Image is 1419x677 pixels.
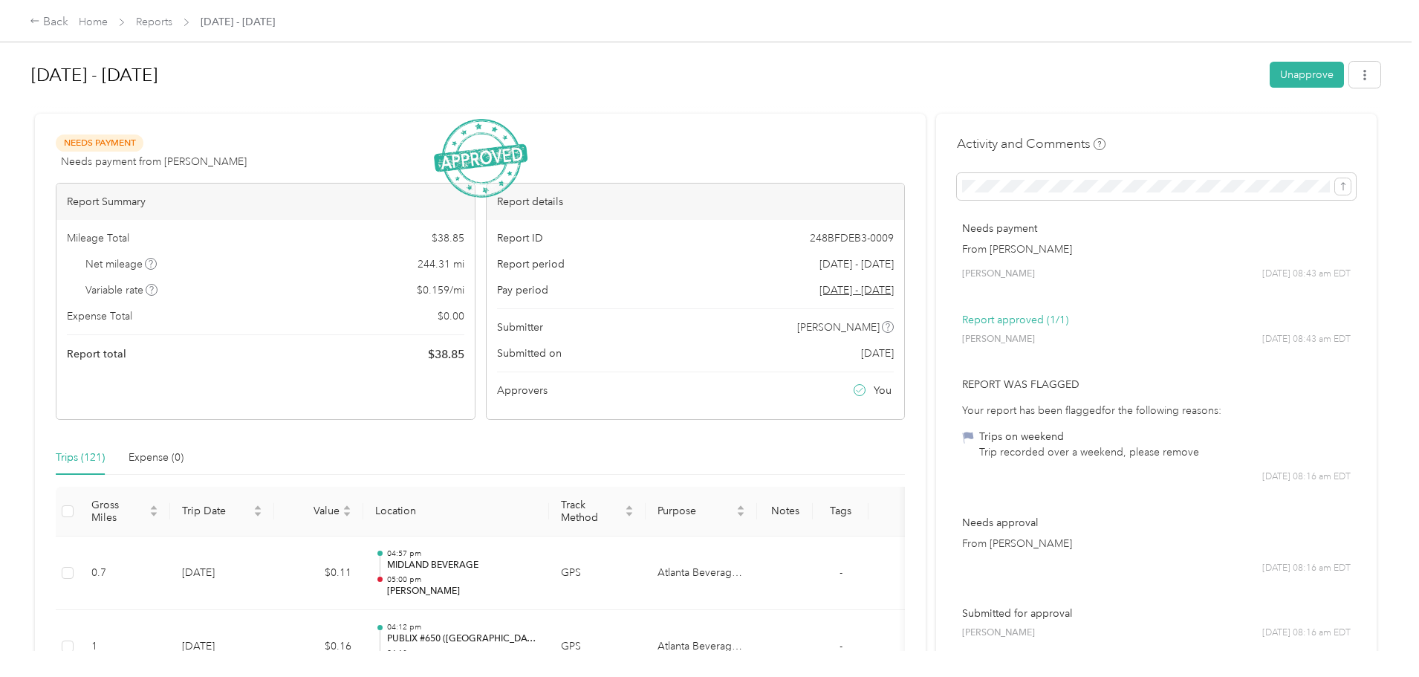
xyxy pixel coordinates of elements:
span: [DATE] - [DATE] [819,256,894,272]
span: caret-down [625,510,634,519]
img: ApprovedStamp [434,119,527,198]
span: Purpose [657,505,733,517]
span: $ 0.159 / mi [417,282,464,298]
div: Trip recorded over a weekend, please remove [979,444,1199,460]
span: Needs Payment [56,135,143,152]
span: Submitter [497,320,543,335]
p: Needs approval [962,515,1351,531]
span: 248BFDEB3-0009 [810,230,894,246]
span: Track Method [561,499,622,524]
span: Pay period [497,282,548,298]
p: Needs payment [962,221,1351,236]
span: [DATE] 08:16 am EDT [1262,470,1351,484]
span: caret-up [149,503,158,512]
td: GPS [549,537,646,611]
span: Needs payment from [PERSON_NAME] [61,154,247,169]
span: Gross Miles [91,499,146,524]
p: Report approved (1/1) [962,312,1351,328]
td: [DATE] [170,537,274,611]
th: Tags [813,487,868,537]
p: From [PERSON_NAME] [962,242,1351,257]
span: [DATE] - [DATE] [201,14,275,30]
span: [DATE] 08:43 am EDT [1262,268,1351,281]
a: Home [79,16,108,28]
div: Back [30,13,68,31]
iframe: Everlance-gr Chat Button Frame [1336,594,1419,677]
span: caret-up [342,503,351,512]
span: Go to pay period [819,282,894,298]
td: 0.7 [79,537,170,611]
span: Approvers [497,383,548,398]
a: Reports [136,16,172,28]
th: Purpose [646,487,757,537]
span: 244.31 mi [418,256,464,272]
p: From [PERSON_NAME] [962,536,1351,551]
span: Net mileage [85,256,158,272]
span: [PERSON_NAME] [962,268,1035,281]
span: [PERSON_NAME] [797,320,880,335]
span: Variable rate [85,282,158,298]
span: - [840,566,842,579]
h1: Aug 1 - 31, 2025 [31,57,1259,93]
div: Trips on weekend [979,429,1199,444]
div: Report Summary [56,184,475,220]
span: caret-up [736,503,745,512]
p: 04:57 pm [387,548,537,559]
td: $0.11 [274,537,363,611]
span: - [840,640,842,652]
p: 04:13 pm [387,648,537,658]
span: You [874,383,892,398]
span: Value [286,505,340,517]
div: Your report has been flagged for the following reasons: [962,403,1351,418]
span: Report total [67,346,126,362]
span: caret-up [625,503,634,512]
span: [DATE] 08:43 am EDT [1262,333,1351,346]
p: Submitted for approval [962,606,1351,621]
span: [PERSON_NAME] [962,333,1035,346]
span: $ 0.00 [438,308,464,324]
p: 05:00 pm [387,574,537,585]
div: Expense (0) [129,450,184,466]
span: caret-down [736,510,745,519]
p: MIDLAND BEVERAGE [387,559,537,572]
span: Mileage Total [67,230,129,246]
span: Expense Total [67,308,132,324]
span: caret-down [342,510,351,519]
span: Trip Date [182,505,250,517]
td: Atlanta Beverage Company [646,537,757,611]
span: $ 38.85 [428,346,464,363]
span: [DATE] 08:16 am EDT [1262,562,1351,575]
th: Gross Miles [79,487,170,537]
span: caret-up [253,503,262,512]
span: caret-down [149,510,158,519]
h4: Activity and Comments [957,135,1105,153]
p: 04:12 pm [387,622,537,632]
span: Report ID [497,230,543,246]
span: Report period [497,256,565,272]
div: Trips (121) [56,450,105,466]
th: Trip Date [170,487,274,537]
th: Track Method [549,487,646,537]
p: Report was flagged [962,377,1351,392]
th: Notes [757,487,813,537]
p: [PERSON_NAME] [387,585,537,598]
th: Value [274,487,363,537]
span: [PERSON_NAME] [962,626,1035,640]
span: $ 38.85 [432,230,464,246]
span: [DATE] [861,346,894,361]
th: Location [363,487,549,537]
span: [DATE] 08:16 am EDT [1262,626,1351,640]
button: Unapprove [1270,62,1344,88]
div: Report details [487,184,905,220]
span: Submitted on [497,346,562,361]
span: caret-down [253,510,262,519]
p: PUBLIX #650 ([GEOGRAPHIC_DATA]) [387,632,537,646]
